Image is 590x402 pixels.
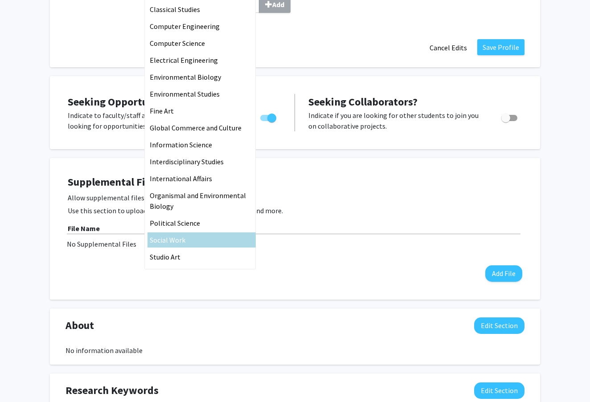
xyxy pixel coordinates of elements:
[308,95,418,109] span: Seeking Collaborators?
[171,252,180,261] span: Art
[150,39,181,48] span: Computer
[150,106,163,115] span: Fine
[150,140,188,149] span: Information
[68,224,100,233] b: File Name
[164,106,174,115] span: Art
[150,89,196,98] span: Environmental
[66,317,94,333] span: About
[485,265,522,282] button: Add File
[68,110,243,131] p: Indicate to faculty/staff and other users that you are looking for opportunities to join collabor...
[177,219,200,227] span: Science
[477,39,524,55] button: Save Profile
[257,110,281,123] div: Toggle
[197,89,220,98] span: Studies
[474,382,524,399] button: Edit Research Keywords
[150,236,168,244] span: Social
[178,5,200,14] span: Studies
[169,236,185,244] span: Work
[187,191,198,200] span: and
[182,22,220,31] span: Engineering
[189,140,212,149] span: Science
[150,202,173,211] span: Biology
[66,345,524,356] div: No information available
[308,110,484,131] p: Indicate if you are looking for other students to join you on collaborative projects.
[424,39,473,56] button: Cancel Edits
[68,192,219,203] span: Allow supplemental files to be publicly visible?
[150,252,169,261] span: Studio
[150,157,200,166] span: Interdisciplinary
[68,95,180,109] span: Seeking Opportunities?
[7,362,38,395] iframe: Chat
[150,174,192,183] span: International
[144,22,524,30] i: Indicates a required field
[150,73,196,81] span: Environmental
[474,317,524,334] button: Edit About
[201,157,224,166] span: Studies
[150,219,176,227] span: Political
[197,73,221,81] span: Biology
[172,123,205,132] span: Commerce
[150,123,170,132] span: Global
[498,110,522,123] div: Toggle
[150,56,179,65] span: Electrical
[219,123,242,132] span: Culture
[150,191,186,200] span: Organismal
[150,22,181,31] span: Computer
[67,239,523,249] div: No Supplemental Files
[180,56,218,65] span: Engineering
[193,174,212,183] span: Affairs
[200,191,246,200] span: Environmental
[182,39,205,48] span: Science
[68,176,522,189] h4: Supplemental Files
[68,205,522,216] p: Use this section to upload files such as resumes, transcripts, and more.
[66,382,159,398] span: Research Keywords
[150,5,176,14] span: Classical
[206,123,217,132] span: and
